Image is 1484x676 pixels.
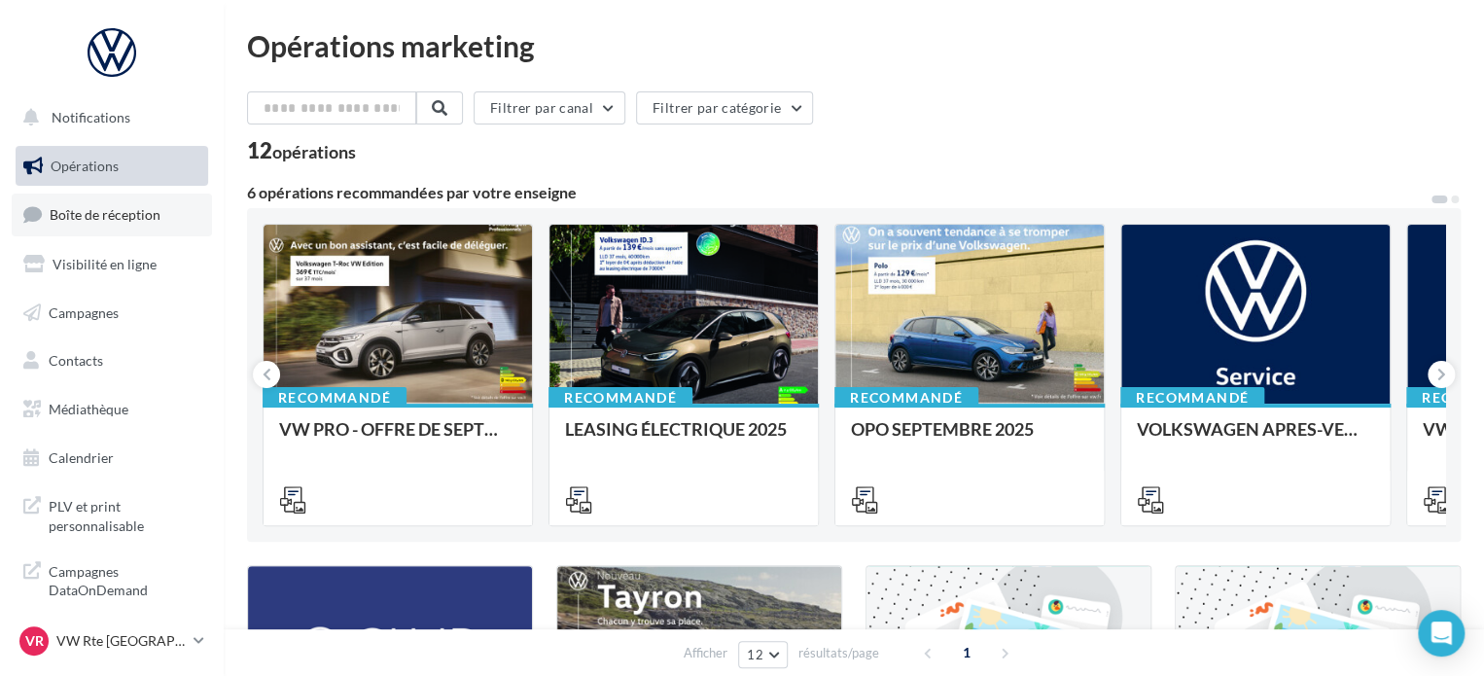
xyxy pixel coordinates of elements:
[263,387,406,409] div: Recommandé
[247,185,1430,200] div: 6 opérations recommandées par votre enseigne
[747,647,763,662] span: 12
[279,419,516,458] div: VW PRO - OFFRE DE SEPTEMBRE 25
[548,387,692,409] div: Recommandé
[851,419,1088,458] div: OPO SEPTEMBRE 2025
[50,206,160,223] span: Boîte de réception
[12,551,212,608] a: Campagnes DataOnDemand
[12,293,212,334] a: Campagnes
[565,419,802,458] div: LEASING ÉLECTRIQUE 2025
[12,389,212,430] a: Médiathèque
[1120,387,1264,409] div: Recommandé
[25,631,44,651] span: VR
[12,244,212,285] a: Visibilité en ligne
[12,438,212,479] a: Calendrier
[52,109,130,125] span: Notifications
[49,401,128,417] span: Médiathèque
[12,97,204,138] button: Notifications
[951,637,982,668] span: 1
[247,31,1461,60] div: Opérations marketing
[49,493,200,535] span: PLV et print personnalisable
[16,623,208,659] a: VR VW Rte [GEOGRAPHIC_DATA]
[12,194,212,235] a: Boîte de réception
[12,340,212,381] a: Contacts
[49,303,119,320] span: Campagnes
[834,387,978,409] div: Recommandé
[474,91,625,125] button: Filtrer par canal
[684,644,727,662] span: Afficher
[49,352,103,369] span: Contacts
[272,143,356,160] div: opérations
[636,91,813,125] button: Filtrer par catégorie
[738,641,788,668] button: 12
[49,449,114,466] span: Calendrier
[247,140,356,161] div: 12
[1137,419,1374,458] div: VOLKSWAGEN APRES-VENTE
[49,558,200,600] span: Campagnes DataOnDemand
[53,256,157,272] span: Visibilité en ligne
[798,644,879,662] span: résultats/page
[12,485,212,543] a: PLV et print personnalisable
[1418,610,1465,657] div: Open Intercom Messenger
[12,146,212,187] a: Opérations
[51,158,119,174] span: Opérations
[56,631,186,651] p: VW Rte [GEOGRAPHIC_DATA]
